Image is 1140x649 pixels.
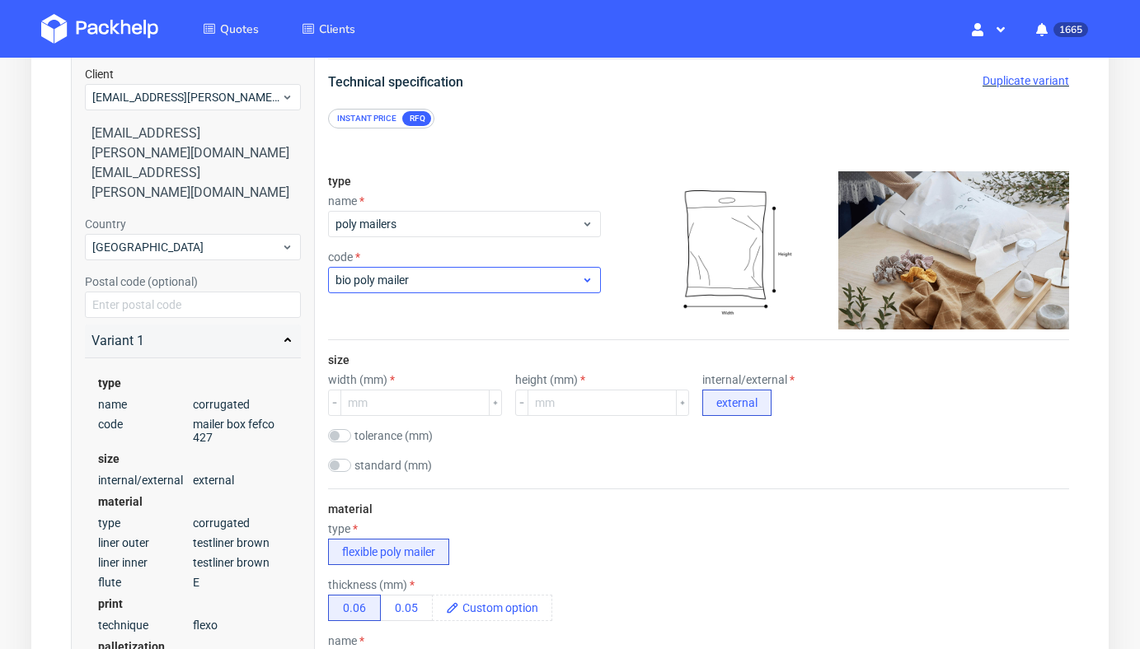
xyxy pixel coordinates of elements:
span: Technical specification [277,68,412,84]
span: flexo [142,613,237,626]
button: 0.06 [277,589,330,615]
input: mm [289,384,439,410]
label: type [277,169,300,182]
span: testliner brown [142,530,237,544]
label: internal/external [651,367,744,381]
span: corrugated [142,392,237,405]
span: testliner brown [142,550,237,563]
img: Dashboard [41,14,158,44]
span: name [47,392,142,405]
label: height (mm) [464,367,534,381]
div: Variant 1 [40,325,243,345]
span: Clients [319,21,355,37]
button: external [651,384,720,410]
div: Instant price [279,105,352,120]
span: liner outer [47,530,142,544]
label: code [277,245,309,258]
span: technique [47,613,142,626]
span: 1665 [1053,22,1088,37]
input: Enter postal code [34,286,250,312]
div: [EMAIL_ADDRESS][PERSON_NAME][DOMAIN_NAME] [40,118,243,157]
span: + Add variant [384,17,462,35]
div: RFQ [352,105,381,120]
button: 1665 [1023,14,1099,44]
label: material [277,497,321,510]
label: Postal code (optional) [34,269,147,282]
div: palletization [47,633,237,649]
input: mm [476,384,626,410]
div: size [47,445,237,461]
span: bio poly mailer [284,266,530,282]
span: flute [47,570,142,583]
span: poly mailers [284,210,530,226]
label: standard (mm) [303,453,381,466]
label: size [277,348,298,361]
span: type [47,511,142,524]
span: liner inner [47,550,142,563]
span: [GEOGRAPHIC_DATA] [41,233,230,250]
label: thickness (mm) [277,572,364,586]
label: width (mm) [277,367,344,381]
span: mailer box fefco 427 [142,412,237,438]
span: Quotes [220,21,259,37]
span: [EMAIL_ADDRESS][PERSON_NAME][DOMAIN_NAME] [41,83,230,100]
label: Country [34,212,75,225]
img: poly-mailers--bio-poly-mailer--photo-min.jpg [787,166,1018,323]
span: corrugated [142,511,237,524]
div: print [47,590,237,606]
a: Quotes [183,14,279,44]
label: Client [34,62,63,75]
span: Variant 1 [291,17,344,35]
label: type [277,516,307,530]
span: Duplicate variant [931,68,1018,82]
a: Clients [282,14,375,44]
div: [EMAIL_ADDRESS][PERSON_NAME][DOMAIN_NAME] [40,157,243,197]
img: poly-mailers--bio-poly-mailer--infographic.png [556,173,787,317]
span: E [142,570,237,583]
span: code [47,412,142,438]
button: flexible poly mailer [277,533,398,559]
label: tolerance (mm) [303,423,382,437]
h2: Summary [34,27,250,47]
div: material [47,488,237,504]
span: external [142,468,237,481]
label: name [277,628,313,642]
button: 0.05 [329,589,382,615]
div: type [47,369,237,385]
label: name [277,189,313,202]
span: internal/external [47,468,142,481]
